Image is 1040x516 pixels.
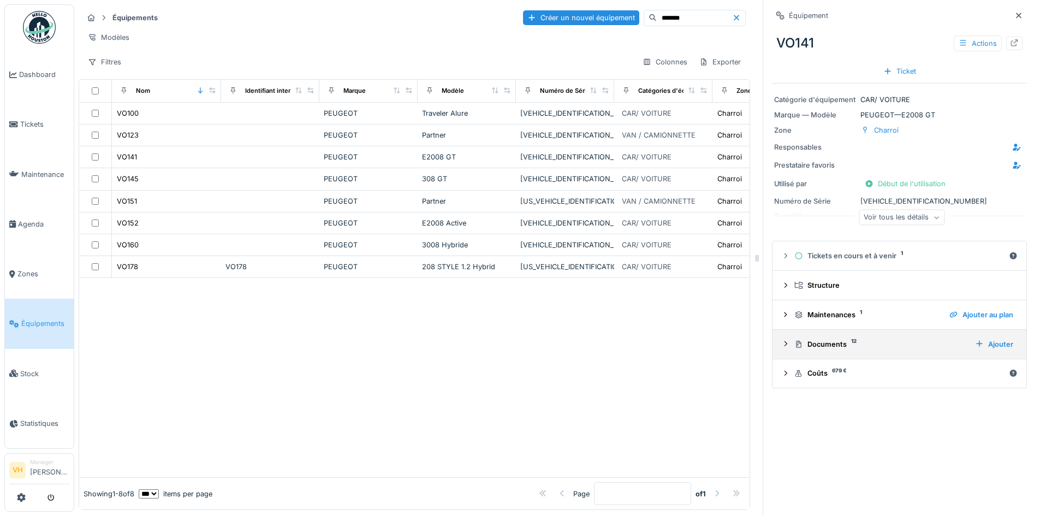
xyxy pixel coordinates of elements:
div: E2008 GT [422,152,512,162]
div: Partner [422,130,512,140]
div: PEUGEOT [324,240,413,250]
summary: Maintenances1Ajouter au plan [777,305,1022,325]
div: [VEHICLE_IDENTIFICATION_NUMBER] [520,130,610,140]
div: [VEHICLE_IDENTIFICATION_NUMBER] [774,196,1025,206]
div: VO123 [117,130,139,140]
div: Charroi [717,262,742,272]
div: Responsables [774,142,856,152]
div: CAR/ VOITURE [622,108,671,118]
div: Charroi [717,174,742,184]
div: CAR/ VOITURE [622,152,671,162]
summary: Structure [777,275,1022,295]
div: PEUGEOT [324,174,413,184]
div: Catégories d'équipement [638,86,714,96]
div: PEUGEOT [324,152,413,162]
div: Charroi [717,108,742,118]
div: PEUGEOT [324,108,413,118]
div: Charroi [717,152,742,162]
div: Structure [794,280,1013,290]
div: PEUGEOT [324,262,413,272]
a: Équipements [5,299,74,348]
div: VO100 [117,108,139,118]
div: Prestataire favoris [774,160,856,170]
div: [VEHICLE_IDENTIFICATION_NUMBER] [520,152,610,162]
a: Zones [5,249,74,299]
div: Charroi [717,218,742,228]
strong: of 1 [696,489,706,499]
div: [VEHICLE_IDENTIFICATION_NUMBER] [520,218,610,228]
span: Stock [20,369,69,379]
span: Équipements [21,318,69,329]
div: Marque — Modèle [774,110,856,120]
div: Nom [136,86,150,96]
a: Stock [5,349,74,399]
div: PEUGEOT [324,130,413,140]
summary: Coûts679 € [777,364,1022,384]
div: Début de l'utilisation [860,176,950,191]
div: VAN / CAMIONNETTE [622,130,696,140]
div: Modèles [83,29,134,45]
div: Charroi [717,196,742,206]
div: PEUGEOT [324,218,413,228]
div: Zone [774,125,856,135]
div: [US_VEHICLE_IDENTIFICATION_NUMBER] [520,262,610,272]
strong: Équipements [108,13,162,23]
div: Équipement [789,10,828,21]
span: Agenda [18,219,69,229]
div: items per page [139,489,212,499]
span: Maintenance [21,169,69,180]
div: [VEHICLE_IDENTIFICATION_NUMBER] [520,108,610,118]
div: Charroi [717,130,742,140]
li: [PERSON_NAME] [30,458,69,482]
div: CAR/ VOITURE [622,240,671,250]
div: VO141 [117,152,137,162]
a: Tickets [5,99,74,149]
div: Modèle [442,86,464,96]
span: Zones [17,269,69,279]
li: VH [9,462,26,478]
div: E2008 Active [422,218,512,228]
div: Utilisé par [774,179,856,189]
div: Partner [422,196,512,206]
div: VO151 [117,196,137,206]
div: VO141 [772,29,1027,57]
div: VO145 [117,174,139,184]
div: 208 STYLE 1.2 Hybrid [422,262,512,272]
span: Statistiques [20,418,69,429]
div: Ajouter au plan [945,307,1018,322]
div: Charroi [717,240,742,250]
div: Identifiant interne [245,86,298,96]
div: CAR/ VOITURE [774,94,1025,105]
div: Coûts [794,368,1005,378]
div: Maintenances [794,310,941,320]
div: PEUGEOT [324,196,413,206]
div: Charroi [874,125,899,135]
div: Page [573,489,590,499]
div: Ticket [879,64,920,79]
div: Showing 1 - 8 of 8 [84,489,134,499]
div: CAR/ VOITURE [622,218,671,228]
div: VO178 [117,262,138,272]
div: Documents [794,339,966,349]
div: CAR/ VOITURE [622,174,671,184]
div: Numéro de Série [774,196,856,206]
div: Catégorie d'équipement [774,94,856,105]
a: Maintenance [5,150,74,199]
a: Agenda [5,199,74,249]
summary: Tickets en cours et à venir1 [777,246,1022,266]
div: Traveler Alure [422,108,512,118]
div: VAN / CAMIONNETTE [622,196,696,206]
div: 3008 Hybride [422,240,512,250]
div: Manager [30,458,69,466]
div: Tickets en cours et à venir [794,251,1005,261]
div: [US_VEHICLE_IDENTIFICATION_NUMBER] [520,196,610,206]
a: Dashboard [5,50,74,99]
div: Ajouter [971,337,1018,352]
div: Créer un nouvel équipement [523,10,639,25]
div: VO160 [117,240,139,250]
div: [VEHICLE_IDENTIFICATION_NUMBER] [520,174,610,184]
summary: Documents12Ajouter [777,334,1022,354]
div: [VEHICLE_IDENTIFICATION_NUMBER] [520,240,610,250]
div: VO152 [117,218,139,228]
a: Statistiques [5,399,74,448]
